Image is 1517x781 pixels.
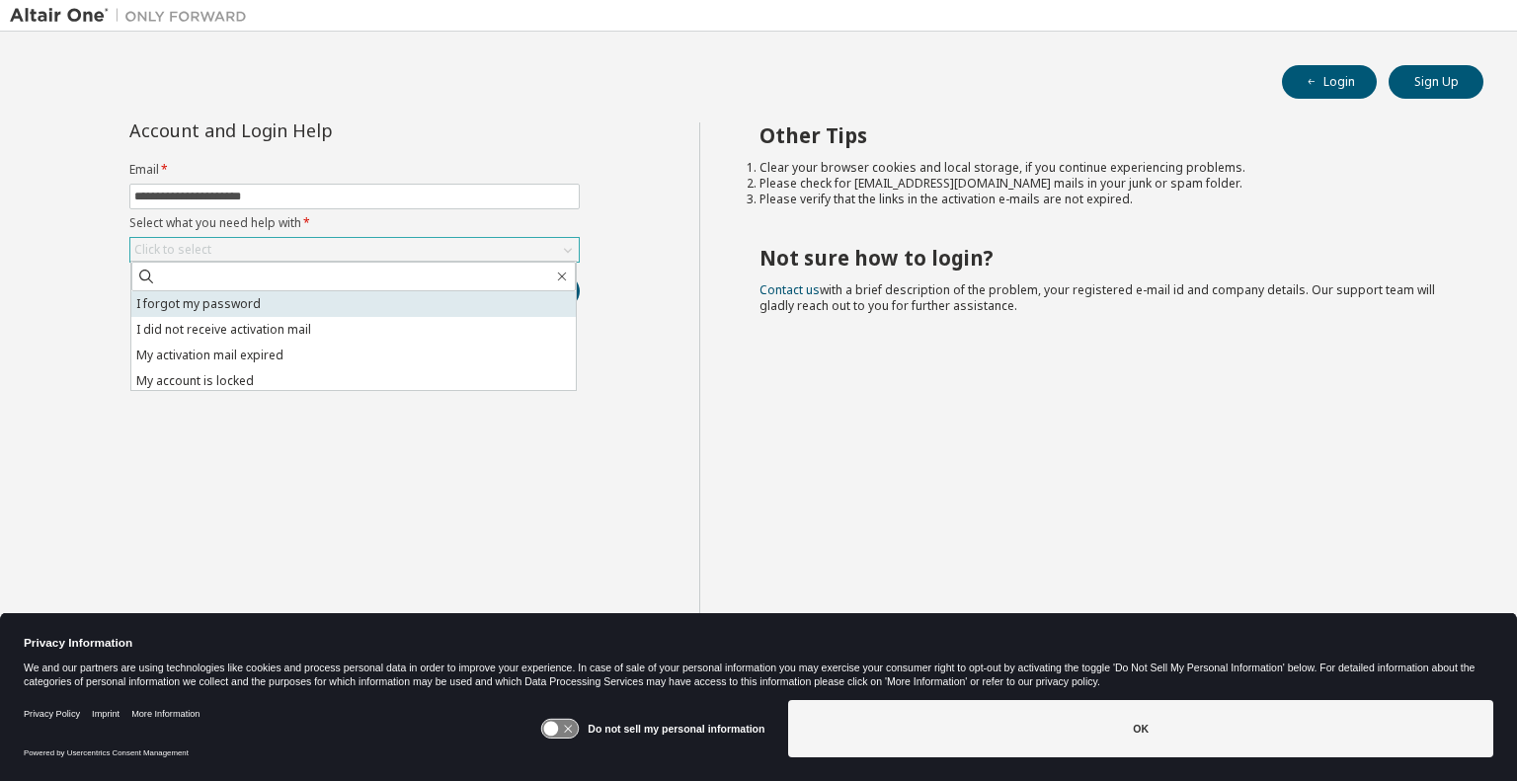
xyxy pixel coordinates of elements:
[759,122,1449,148] h2: Other Tips
[759,160,1449,176] li: Clear your browser cookies and local storage, if you continue experiencing problems.
[1389,65,1483,99] button: Sign Up
[130,238,579,262] div: Click to select
[129,215,580,231] label: Select what you need help with
[759,281,820,298] a: Contact us
[129,122,490,138] div: Account and Login Help
[129,162,580,178] label: Email
[134,242,211,258] div: Click to select
[759,245,1449,271] h2: Not sure how to login?
[131,291,576,317] li: I forgot my password
[759,176,1449,192] li: Please check for [EMAIL_ADDRESS][DOMAIN_NAME] mails in your junk or spam folder.
[10,6,257,26] img: Altair One
[759,192,1449,207] li: Please verify that the links in the activation e-mails are not expired.
[1282,65,1377,99] button: Login
[759,281,1435,314] span: with a brief description of the problem, your registered e-mail id and company details. Our suppo...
